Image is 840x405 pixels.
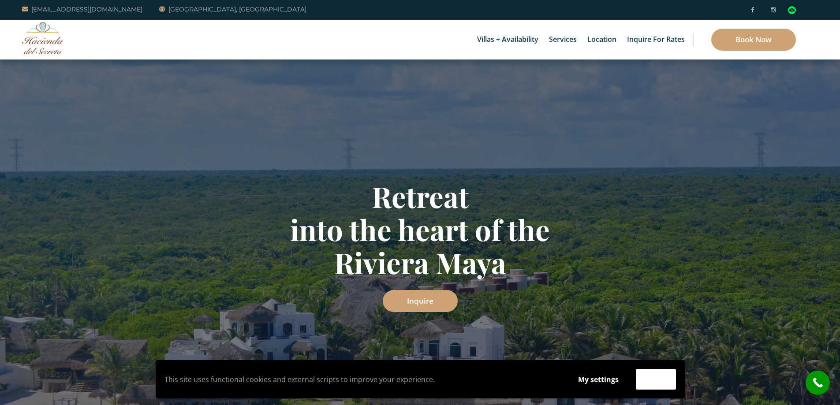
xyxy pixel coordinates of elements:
[806,371,830,395] a: call
[22,4,142,15] a: [EMAIL_ADDRESS][DOMAIN_NAME]
[583,20,621,59] a: Location
[623,20,689,59] a: Inquire for Rates
[545,20,581,59] a: Services
[383,290,458,312] a: Inquire
[162,180,678,279] h1: Retreat into the heart of the Riviera Maya
[570,369,627,390] button: My settings
[164,373,561,386] p: This site uses functional cookies and external scripts to improve your experience.
[788,6,796,14] div: Read traveler reviews on Tripadvisor
[788,6,796,14] img: Tripadvisor_logomark.svg
[636,369,676,390] button: Accept
[711,29,796,51] a: Book Now
[22,22,64,54] img: Awesome Logo
[159,4,306,15] a: [GEOGRAPHIC_DATA], [GEOGRAPHIC_DATA]
[808,373,828,393] i: call
[473,20,543,59] a: Villas + Availability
